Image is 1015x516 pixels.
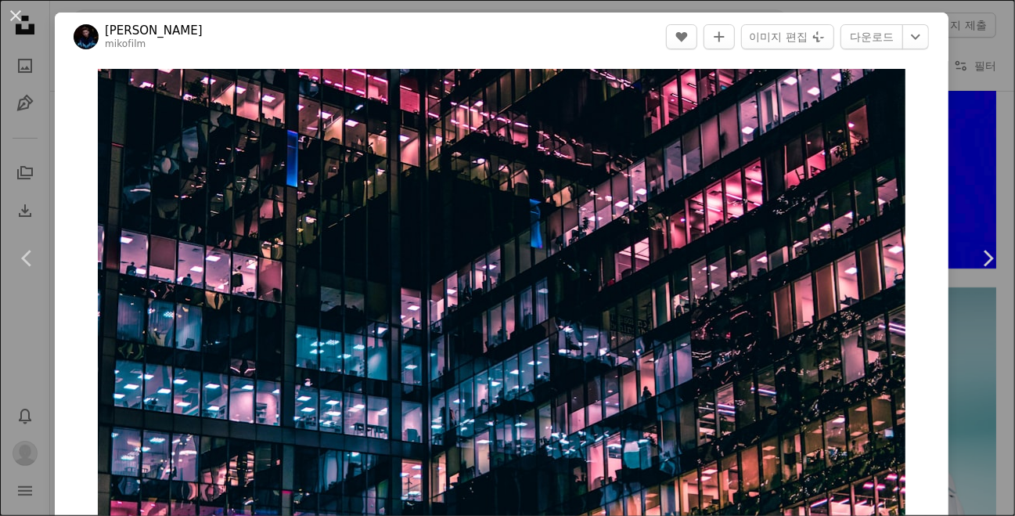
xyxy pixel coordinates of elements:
[105,38,146,49] a: mikofilm
[960,183,1015,334] a: 다음
[704,24,735,49] button: 컬렉션에 추가
[105,23,203,38] a: [PERSON_NAME]
[74,24,99,49] img: Mike Kononov의 프로필로 이동
[666,24,697,49] button: 좋아요
[902,24,929,49] button: 다운로드 크기 선택
[840,24,903,49] a: 다운로드
[741,24,834,49] button: 이미지 편집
